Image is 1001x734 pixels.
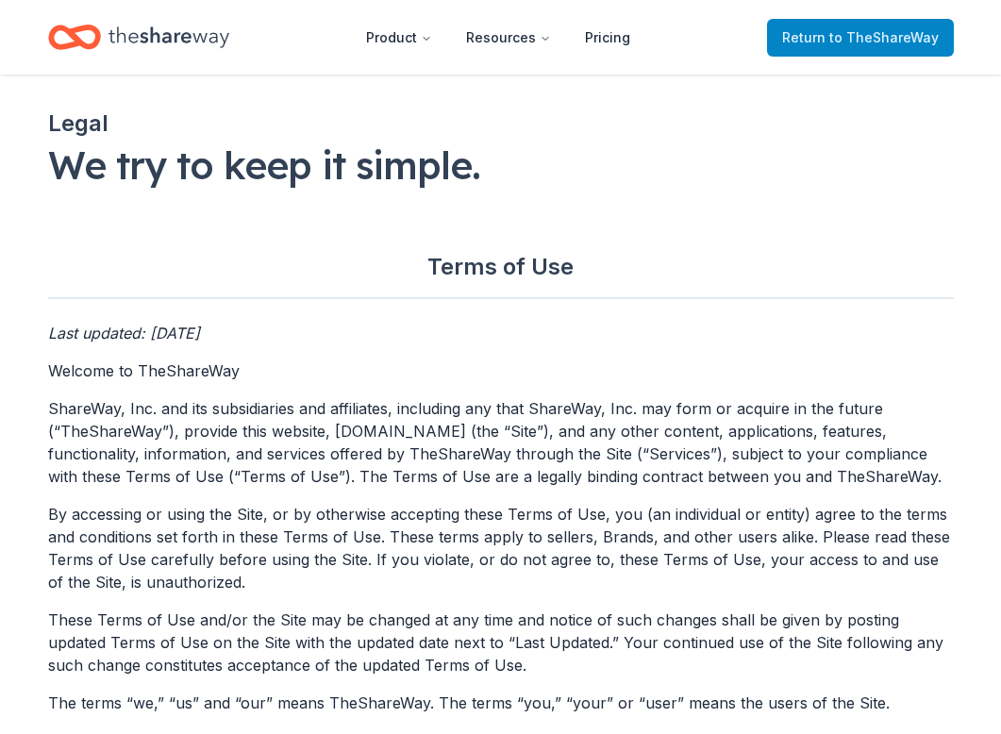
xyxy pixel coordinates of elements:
[767,19,954,57] a: Returnto TheShareWay
[351,15,645,59] nav: Main
[48,359,954,382] p: Welcome to TheShareWay
[782,26,939,49] span: Return
[48,503,954,593] p: By accessing or using the Site, or by otherwise accepting these Terms of Use, you (an individual ...
[48,397,954,488] p: ShareWay, Inc. and its subsidiaries and affiliates, including any that ShareWay, Inc. may form or...
[48,609,954,676] p: These Terms of Use and/or the Site may be changed at any time and notice of such changes shall be...
[351,19,447,57] button: Product
[48,692,954,714] p: The terms “we,” “us” and “our” means TheShareWay. The terms “you,” “your” or “user” means the use...
[48,139,954,192] div: We try to keep it simple.
[451,19,566,57] button: Resources
[48,15,229,59] a: Home
[48,252,954,299] h2: Terms of Use
[829,29,939,45] span: to TheShareWay
[48,324,200,342] em: Last updated: [DATE]
[570,19,645,57] a: Pricing
[48,108,954,139] h1: Legal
